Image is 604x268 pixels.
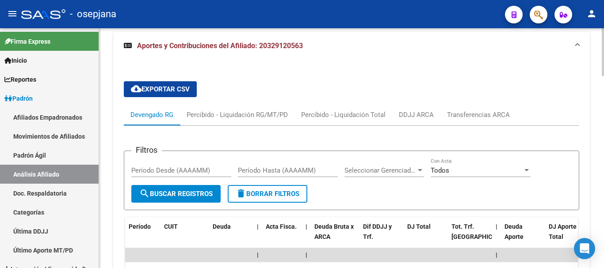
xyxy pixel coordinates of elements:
mat-icon: cloud_download [131,83,141,94]
datatable-header-cell: Deuda Aporte [501,217,545,256]
button: Borrar Filtros [228,185,307,203]
datatable-header-cell: Acta Fisca. [262,217,302,256]
span: Buscar Registros [139,190,213,198]
span: | [306,223,307,230]
span: Acta Fisca. [266,223,297,230]
span: Tot. Trf. [GEOGRAPHIC_DATA] [451,223,512,240]
span: Reportes [4,75,36,84]
div: Devengado RG [130,110,173,120]
datatable-header-cell: | [302,217,311,256]
mat-icon: person [586,8,597,19]
div: Percibido - Liquidación RG/MT/PD [187,110,288,120]
mat-icon: delete [236,188,246,199]
span: Borrar Filtros [236,190,299,198]
div: DDJJ ARCA [399,110,434,120]
span: Período [129,223,151,230]
datatable-header-cell: | [253,217,262,256]
span: | [257,251,259,258]
mat-icon: menu [7,8,18,19]
span: Padrón [4,94,33,103]
span: - osepjana [70,4,116,24]
span: Firma Express [4,37,50,46]
datatable-header-cell: DJ Total [404,217,448,256]
span: DJ Aporte Total [549,223,577,240]
span: Deuda Bruta x ARCA [314,223,354,240]
button: Buscar Registros [131,185,221,203]
datatable-header-cell: Período [125,217,161,256]
datatable-header-cell: DJ Aporte Total [545,217,589,256]
span: | [306,251,307,258]
span: Exportar CSV [131,85,190,93]
h3: Filtros [131,144,162,156]
datatable-header-cell: Dif DDJJ y Trf. [359,217,404,256]
span: Deuda [213,223,231,230]
span: Aportes y Contribuciones del Afiliado: 20329120563 [137,42,303,50]
datatable-header-cell: Deuda Bruta x ARCA [311,217,359,256]
span: Inicio [4,56,27,65]
datatable-header-cell: Tot. Trf. Bruto [448,217,492,256]
mat-icon: search [139,188,150,199]
span: Dif DDJJ y Trf. [363,223,392,240]
div: Open Intercom Messenger [574,238,595,259]
div: Percibido - Liquidación Total [301,110,386,120]
span: CUIT [164,223,178,230]
span: | [496,223,497,230]
span: Todos [431,166,449,174]
span: Seleccionar Gerenciador [344,166,416,174]
button: Exportar CSV [124,81,197,97]
datatable-header-cell: | [492,217,501,256]
span: DJ Total [407,223,431,230]
span: | [257,223,259,230]
mat-expansion-panel-header: Aportes y Contribuciones del Afiliado: 20329120563 [113,32,590,60]
span: Deuda Aporte [505,223,524,240]
span: | [496,251,497,258]
datatable-header-cell: CUIT [161,217,209,256]
div: Transferencias ARCA [447,110,510,120]
datatable-header-cell: Deuda [209,217,253,256]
